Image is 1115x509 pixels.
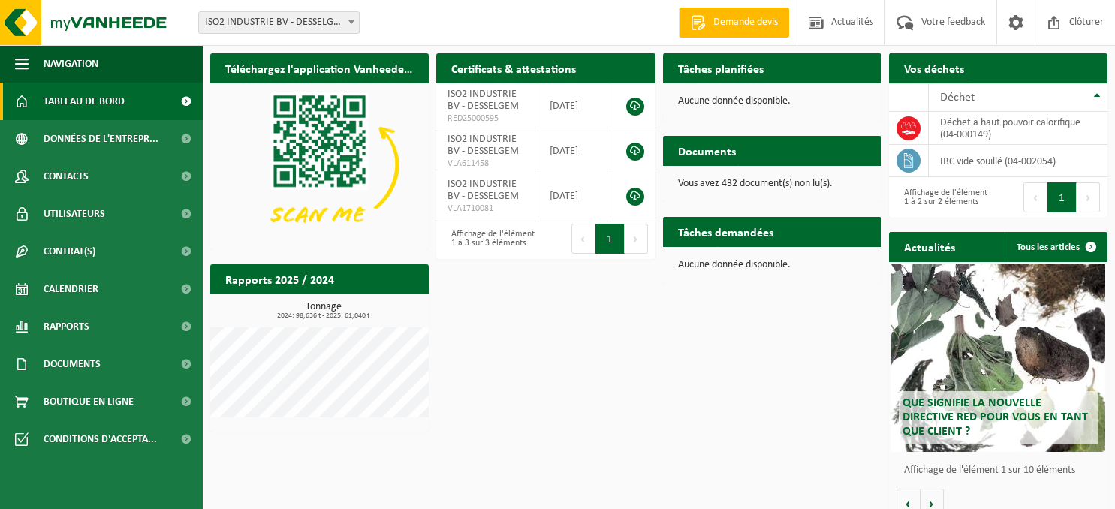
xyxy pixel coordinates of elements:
[538,83,610,128] td: [DATE]
[1023,182,1047,212] button: Previous
[448,89,519,112] span: ISO2 INDUSTRIE BV - DESSELGEM
[710,15,782,30] span: Demande devis
[44,383,134,420] span: Boutique en ligne
[538,128,610,173] td: [DATE]
[210,53,429,83] h2: Téléchargez l'application Vanheede+ maintenant!
[44,270,98,308] span: Calendrier
[199,12,359,33] span: ISO2 INDUSTRIE BV - DESSELGEM
[218,312,429,320] span: 2024: 98,636 t - 2025: 61,040 t
[1077,182,1100,212] button: Next
[298,294,427,324] a: Consulter les rapports
[448,134,519,157] span: ISO2 INDUSTRIE BV - DESSELGEM
[44,345,101,383] span: Documents
[929,145,1107,177] td: IBC vide souillé (04-002054)
[448,158,526,170] span: VLA611458
[678,179,866,189] p: Vous avez 432 document(s) non lu(s).
[44,195,105,233] span: Utilisateurs
[538,173,610,218] td: [DATE]
[663,217,788,246] h2: Tâches demandées
[44,308,89,345] span: Rapports
[448,179,519,202] span: ISO2 INDUSTRIE BV - DESSELGEM
[198,11,360,34] span: ISO2 INDUSTRIE BV - DESSELGEM
[663,53,779,83] h2: Tâches planifiées
[929,112,1107,145] td: déchet à haut pouvoir calorifique (04-000149)
[218,302,429,320] h3: Tonnage
[595,224,625,254] button: 1
[678,260,866,270] p: Aucune donnée disponible.
[891,264,1105,452] a: Que signifie la nouvelle directive RED pour vous en tant que client ?
[571,224,595,254] button: Previous
[1047,182,1077,212] button: 1
[44,45,98,83] span: Navigation
[44,83,125,120] span: Tableau de bord
[44,420,157,458] span: Conditions d'accepta...
[436,53,591,83] h2: Certificats & attestations
[210,264,349,294] h2: Rapports 2025 / 2024
[889,53,979,83] h2: Vos déchets
[889,232,970,261] h2: Actualités
[210,83,429,247] img: Download de VHEPlus App
[904,465,1100,476] p: Affichage de l'élément 1 sur 10 éléments
[679,8,789,38] a: Demande devis
[1005,232,1106,262] a: Tous les articles
[44,158,89,195] span: Contacts
[625,224,648,254] button: Next
[448,203,526,215] span: VLA1710081
[897,181,991,214] div: Affichage de l'élément 1 à 2 sur 2 éléments
[448,113,526,125] span: RED25000595
[444,222,538,255] div: Affichage de l'élément 1 à 3 sur 3 éléments
[903,397,1088,438] span: Que signifie la nouvelle directive RED pour vous en tant que client ?
[663,136,751,165] h2: Documents
[44,120,158,158] span: Données de l'entrepr...
[44,233,95,270] span: Contrat(s)
[940,92,975,104] span: Déchet
[678,96,866,107] p: Aucune donnée disponible.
